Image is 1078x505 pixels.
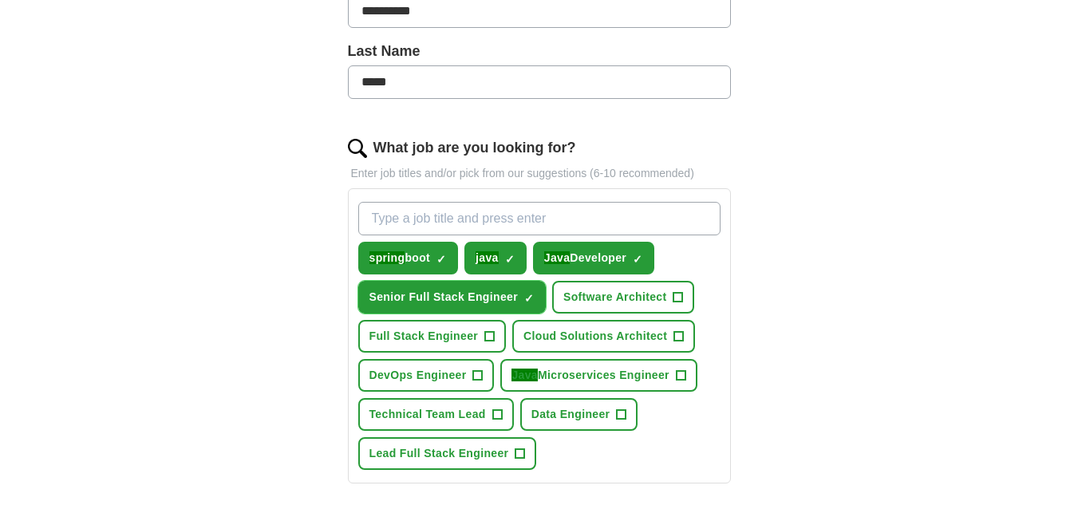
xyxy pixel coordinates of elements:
[358,281,546,314] button: Senior Full Stack Engineer✓
[369,250,431,266] span: boot
[544,250,626,266] span: Developer
[373,137,576,159] label: What job are you looking for?
[369,251,405,264] span: spring
[348,41,731,62] label: Last Name
[348,165,731,182] p: Enter job titles and/or pick from our suggestions (6-10 recommended)
[358,320,507,353] button: Full Stack Engineer
[552,281,694,314] button: Software Architect
[369,328,479,345] span: Full Stack Engineer
[544,251,571,264] span: Java
[523,328,667,345] span: Cloud Solutions Architect
[500,359,697,392] button: JavaMicroservices Engineer
[358,202,721,235] input: Type a job title and press enter
[358,242,459,274] button: springboot✓
[369,406,486,423] span: Technical Team Lead
[531,406,610,423] span: Data Engineer
[436,253,446,266] span: ✓
[348,139,367,158] img: search.png
[511,367,669,384] span: Microservices Engineer
[358,359,495,392] button: DevOps Engineer
[464,242,527,274] button: java✓
[358,437,537,470] button: Lead Full Stack Engineer
[563,289,666,306] span: Software Architect
[511,369,538,381] span: Java
[524,292,534,305] span: ✓
[512,320,695,353] button: Cloud Solutions Architect
[533,242,654,274] button: JavaDeveloper✓
[633,253,642,266] span: ✓
[520,398,638,431] button: Data Engineer
[369,289,518,306] span: Senior Full Stack Engineer
[369,367,467,384] span: DevOps Engineer
[369,445,509,462] span: Lead Full Stack Engineer
[505,253,515,266] span: ✓
[476,251,499,264] span: java
[358,398,514,431] button: Technical Team Lead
